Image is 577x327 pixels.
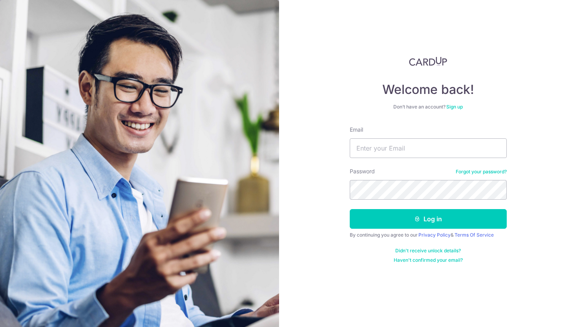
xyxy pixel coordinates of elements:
[446,104,463,110] a: Sign up
[350,167,375,175] label: Password
[350,209,507,229] button: Log in
[395,248,461,254] a: Didn't receive unlock details?
[456,169,507,175] a: Forgot your password?
[350,126,363,134] label: Email
[409,57,447,66] img: CardUp Logo
[350,82,507,97] h4: Welcome back!
[350,104,507,110] div: Don’t have an account?
[394,257,463,263] a: Haven't confirmed your email?
[418,232,451,238] a: Privacy Policy
[350,232,507,238] div: By continuing you agree to our &
[455,232,494,238] a: Terms Of Service
[350,138,507,158] input: Enter your Email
